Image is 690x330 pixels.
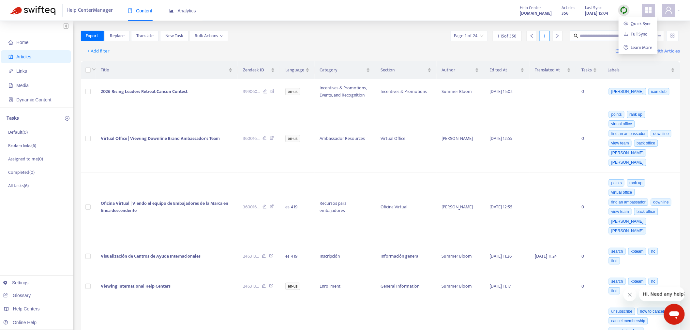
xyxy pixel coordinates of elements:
span: Dynamic Content [16,97,51,102]
span: Bulk Actions [195,32,223,39]
span: Title [101,67,228,74]
a: Getting started with Articles [616,46,680,56]
span: search [574,34,578,38]
th: Tasks [576,61,602,79]
span: find [609,257,620,264]
span: Replace [110,32,125,39]
p: Completed ( 0 ) [8,169,35,176]
span: area-chart [169,8,174,13]
span: Tasks [581,67,592,74]
span: points [609,111,624,118]
span: Labels [607,67,670,74]
span: New Task [165,32,183,39]
td: es-419 [280,241,315,271]
strong: 356 [562,10,569,17]
span: find an ambassador [609,130,648,137]
td: Información general [375,241,437,271]
span: [DATE] 12:55 [489,135,512,142]
span: [PERSON_NAME] [609,218,646,225]
span: book [128,8,132,13]
span: Help Centers [13,306,40,311]
span: virtual office [609,120,635,127]
span: Help Center [520,4,542,11]
span: Content [128,8,152,13]
span: Visualización de Centros de Ayuda Internacionales [101,252,201,260]
span: [PERSON_NAME] [609,227,646,234]
button: New Task [160,31,188,41]
span: 360016 ... [243,135,260,142]
span: [DATE] 11:24 [535,252,557,260]
span: rank up [627,179,645,187]
img: sync.dc5367851b00ba804db3.png [620,6,628,14]
span: plus-circle [65,116,69,121]
a: Glossary [3,293,31,298]
button: + Add filter [82,46,115,56]
span: back office [634,140,658,147]
span: rank up [627,111,645,118]
td: Inscripción [315,241,375,271]
td: 0 [576,173,602,241]
td: es-419 [280,173,315,241]
span: search [609,248,626,255]
td: 0 [576,104,602,173]
td: Ambassador Resources [315,104,375,173]
td: 0 [576,271,602,301]
span: Section [381,67,426,74]
button: Export [81,31,104,41]
span: 360016 ... [243,203,260,211]
span: account-book [8,54,13,59]
span: search [609,278,626,285]
button: unordered-list [654,31,664,41]
p: Broken links ( 6 ) [8,142,36,149]
span: en-us [285,88,300,95]
span: Analytics [169,8,196,13]
span: [PERSON_NAME] [609,159,646,166]
span: Translated At [535,67,566,74]
span: Articles [16,54,31,59]
td: Incentives & Promotions [375,79,437,104]
span: kbteam [628,278,646,285]
span: Links [16,68,27,74]
span: 246313 ... [243,283,259,290]
span: Viewing International Help Centers [101,282,171,290]
iframe: Message from company [639,287,685,301]
p: Default ( 0 ) [8,129,28,136]
img: image-link [616,49,621,54]
span: file-image [8,83,13,88]
span: right [555,34,560,38]
span: Getting started with Articles [622,48,680,55]
span: 246313 ... [243,253,259,260]
span: [PERSON_NAME] [609,149,646,157]
button: Replace [105,31,130,41]
a: Online Help [3,320,37,325]
span: unsubscribe [609,308,635,315]
span: Last Sync [585,4,602,11]
span: user [665,6,673,14]
span: 1 - 15 of 356 [498,33,517,39]
span: Author [442,67,474,74]
p: All tasks ( 6 ) [8,182,29,189]
th: Section [375,61,437,79]
a: Settings [3,280,29,285]
img: Swifteq [10,6,55,15]
p: Tasks [7,114,19,122]
span: [DATE] 15:02 [489,88,513,95]
td: Recursos para embajadores [315,173,375,241]
td: [PERSON_NAME] [437,104,484,173]
span: cancel membership [609,317,648,324]
td: General Information [375,271,437,301]
span: Help Center Manager [67,4,113,17]
span: Translate [136,32,154,39]
strong: [DATE] 15:04 [585,10,608,17]
span: downline [651,130,671,137]
iframe: Close message [623,288,637,301]
span: how to cancel [637,308,667,315]
span: Media [16,83,29,88]
span: Articles [562,4,576,11]
span: virtual office [609,189,635,196]
span: + Add filter [87,47,110,55]
a: Full Sync [624,30,647,38]
span: find [609,287,620,294]
span: en-us [285,135,300,142]
p: Assigned to me ( 0 ) [8,156,43,162]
